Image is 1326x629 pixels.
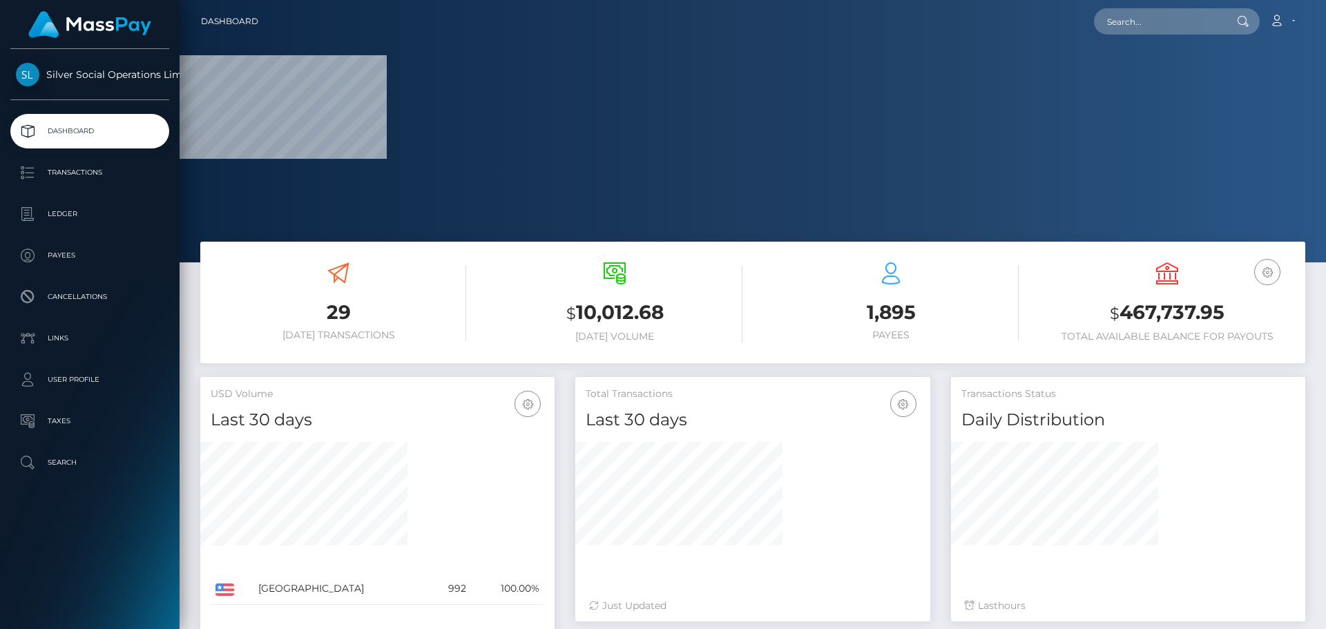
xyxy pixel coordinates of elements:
div: Last hours [965,599,1291,613]
td: [GEOGRAPHIC_DATA] [253,573,429,605]
img: MassPay Logo [28,11,151,38]
small: $ [1110,304,1120,323]
a: Links [10,321,169,356]
a: Payees [10,238,169,273]
td: 100.00% [471,573,544,605]
h4: Last 30 days [211,408,544,432]
p: Cancellations [16,287,164,307]
h5: Total Transactions [586,387,919,401]
h3: 467,737.95 [1039,299,1295,327]
h5: USD Volume [211,387,544,401]
a: User Profile [10,362,169,397]
p: Transactions [16,162,164,183]
a: Ledger [10,197,169,231]
p: Payees [16,245,164,266]
h6: [DATE] Volume [487,331,742,342]
p: Taxes [16,411,164,432]
a: Dashboard [10,114,169,148]
h4: Last 30 days [586,408,919,432]
h5: Transactions Status [961,387,1295,401]
p: User Profile [16,369,164,390]
img: Silver Social Operations Limited [16,63,39,86]
div: Just Updated [589,599,916,613]
img: US.png [215,583,234,596]
h6: [DATE] Transactions [211,329,466,341]
a: Search [10,445,169,480]
input: Search... [1094,8,1224,35]
p: Search [16,452,164,473]
small: $ [566,304,576,323]
h3: 29 [211,299,466,326]
a: Cancellations [10,280,169,314]
h4: Daily Distribution [961,408,1295,432]
p: Ledger [16,204,164,224]
a: Transactions [10,155,169,190]
span: Silver Social Operations Limited [10,68,169,81]
td: 992 [429,573,471,605]
p: Links [16,328,164,349]
h3: 1,895 [763,299,1019,326]
a: Dashboard [201,7,258,36]
h3: 10,012.68 [487,299,742,327]
a: Taxes [10,404,169,438]
p: Dashboard [16,121,164,142]
h6: Payees [763,329,1019,341]
h6: Total Available Balance for Payouts [1039,331,1295,342]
